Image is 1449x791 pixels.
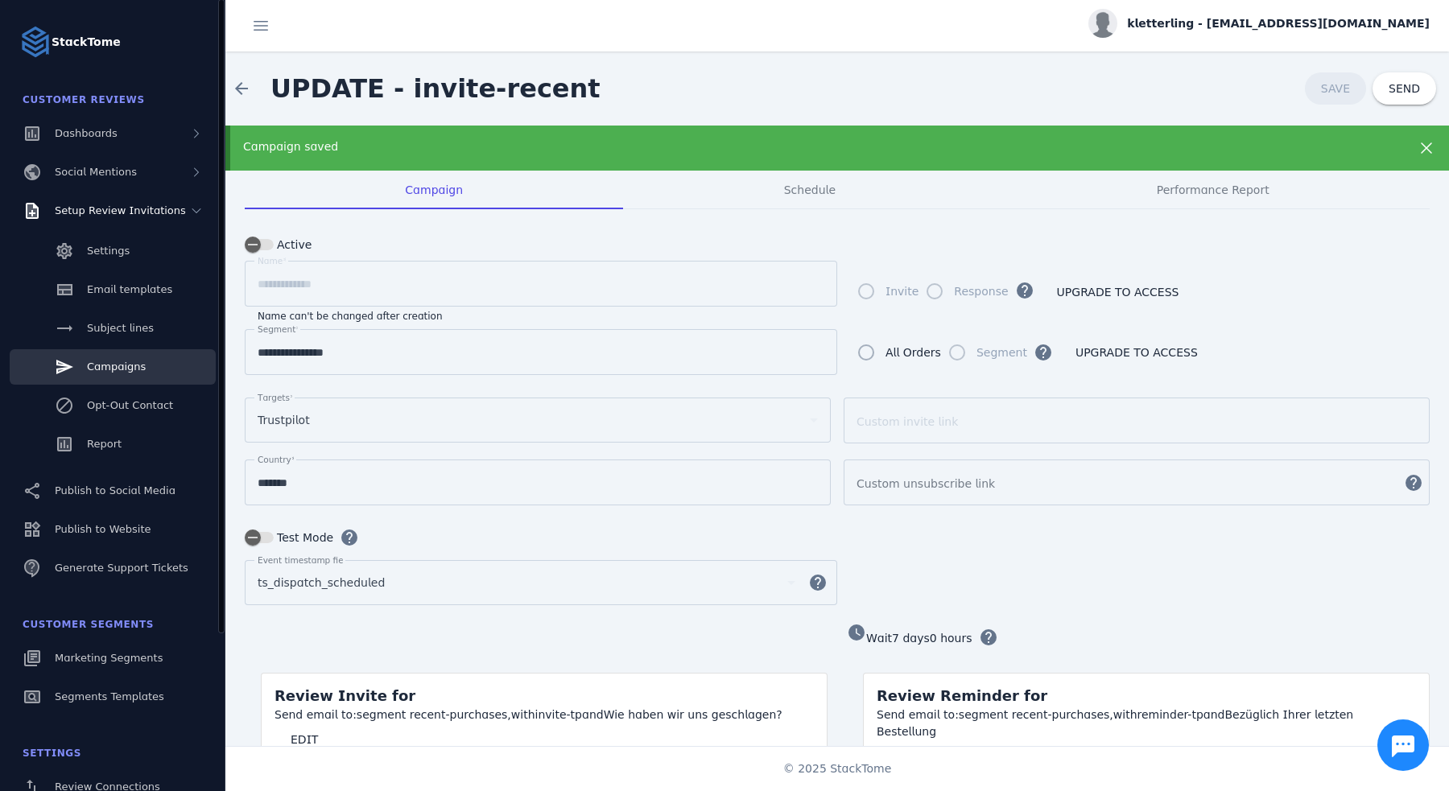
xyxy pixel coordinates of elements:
span: EDIT [291,734,318,745]
span: Customer Reviews [23,94,145,105]
div: Campaign saved [243,138,1317,155]
label: Test Mode [274,528,333,547]
span: Social Mentions [55,166,137,178]
span: Segments Templates [55,690,164,702]
a: Marketing Segments [10,641,216,676]
a: Settings [10,233,216,269]
span: Report [87,438,122,450]
a: Subject lines [10,311,216,346]
button: EDIT [877,740,936,772]
span: Publish to Social Media [55,484,175,496]
mat-label: Event timestamp field [258,555,351,565]
span: Subject lines [87,322,154,334]
a: Generate Support Tickets [10,550,216,586]
mat-hint: Name can't be changed after creation [258,307,443,323]
mat-icon: watch_later [847,623,866,642]
label: Invite [882,282,919,301]
span: Dashboards [55,127,118,139]
strong: StackTome [52,34,121,51]
a: Report [10,426,216,462]
span: Email templates [87,283,172,295]
span: 0 hours [930,632,972,645]
span: Trustpilot [258,410,310,430]
a: Email templates [10,272,216,307]
span: Performance Report [1157,184,1269,196]
span: Customer Segments [23,619,154,630]
span: Marketing Segments [55,652,163,664]
span: and [582,708,604,721]
img: profile.jpg [1088,9,1117,38]
div: segment recent-purchases, invite-tp Wie haben wir uns geschlagen? [275,707,814,723]
span: Send email to: [275,708,357,721]
a: Publish to Social Media [10,473,216,509]
span: Wait [866,632,892,645]
a: Segments Templates [10,679,216,715]
mat-label: Name [258,256,283,266]
span: Review Invite for [275,687,415,704]
mat-label: Segment [258,324,295,334]
span: © 2025 StackTome [783,760,892,777]
a: Opt-Out Contact [10,388,216,423]
span: Settings [87,245,130,257]
mat-label: Custom invite link [857,415,958,428]
a: Campaigns [10,349,216,385]
span: UPGRADE TO ACCESS [1075,347,1198,358]
input: Segment [258,343,824,362]
span: Settings [23,748,81,759]
label: Response [951,282,1008,301]
span: SEND [1389,83,1420,94]
span: UPGRADE TO ACCESS [1057,286,1179,298]
mat-icon: help [799,573,837,592]
span: Send email to: [877,708,959,721]
div: All Orders [885,343,941,362]
input: Country [258,473,818,492]
mat-label: Custom unsubscribe link [857,477,995,490]
mat-label: Country [258,455,291,464]
button: DELETE [936,740,1012,772]
span: Opt-Out Contact [87,399,173,411]
button: UPGRADE TO ACCESS [1041,276,1195,308]
span: 7 days [892,632,930,645]
div: segment recent-purchases, reminder-tp Bezüglich Ihrer letzten Bestellung [877,707,1416,740]
span: Review Reminder for [877,687,1047,704]
span: Generate Support Tickets [55,562,188,574]
span: with [511,708,535,721]
span: Setup Review Invitations [55,204,186,216]
span: Campaign [405,184,463,196]
button: EDIT [275,723,334,756]
span: with [1113,708,1137,721]
button: UPGRADE TO ACCESS [1059,336,1214,369]
mat-label: Targets [258,393,290,402]
img: Logo image [19,26,52,58]
span: kletterling - [EMAIL_ADDRESS][DOMAIN_NAME] [1127,15,1430,32]
button: SEND [1373,72,1436,105]
a: Publish to Website [10,512,216,547]
span: Campaigns [87,360,146,373]
span: ts_dispatch_scheduled [258,573,385,592]
span: UPDATE - invite-recent [270,73,601,104]
span: Schedule [784,184,836,196]
span: Publish to Website [55,523,151,535]
span: and [1203,708,1225,721]
label: Segment [973,343,1027,362]
button: kletterling - [EMAIL_ADDRESS][DOMAIN_NAME] [1088,9,1430,38]
label: Active [274,235,312,254]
